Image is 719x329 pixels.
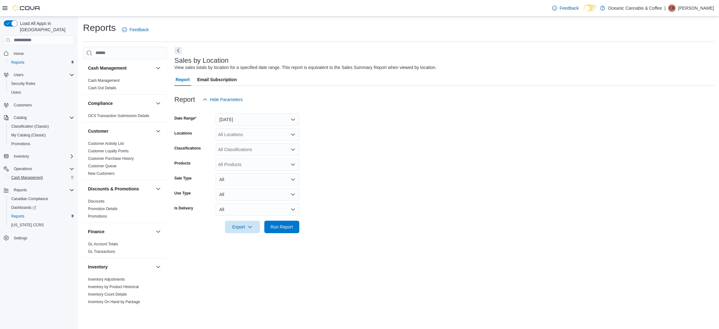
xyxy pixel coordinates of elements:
[216,173,299,186] button: All
[14,236,27,241] span: Settings
[11,165,74,173] span: Operations
[14,188,27,193] span: Reports
[4,47,74,259] nav: Complex example
[11,60,24,65] span: Reports
[14,115,27,120] span: Catalog
[88,249,115,254] a: GL Transactions
[291,162,296,167] button: Open list of options
[14,51,24,56] span: Home
[88,164,116,169] span: Customer Queue
[1,101,77,110] button: Customers
[88,128,108,134] h3: Customer
[11,81,35,86] span: Security Roles
[11,124,49,129] span: Classification (Classic)
[154,127,162,135] button: Customer
[11,234,74,242] span: Settings
[216,113,299,126] button: [DATE]
[154,263,162,271] button: Inventory
[11,153,32,160] button: Inventory
[11,186,29,194] button: Reports
[11,214,24,219] span: Reports
[174,47,182,54] button: Next
[88,100,153,106] button: Compliance
[1,152,77,161] button: Inventory
[229,221,256,233] span: Export
[6,212,77,221] button: Reports
[88,128,153,134] button: Customer
[174,161,191,166] label: Products
[88,228,105,235] h3: Finance
[88,277,125,282] a: Inventory Adjustments
[88,100,113,106] h3: Compliance
[88,242,118,247] span: GL Account Totals
[9,123,51,130] a: Classification (Classic)
[264,221,299,233] button: Run Report
[88,199,105,204] a: Discounts
[6,140,77,148] button: Promotions
[11,234,30,242] a: Settings
[11,196,48,201] span: Canadian Compliance
[14,166,32,171] span: Operations
[11,101,34,109] a: Customers
[88,285,139,289] a: Inventory by Product Historical
[88,292,127,297] a: Inventory Count Details
[88,292,127,297] span: Inventory Count Details
[11,141,30,146] span: Promotions
[174,146,201,151] label: Classifications
[1,49,77,58] button: Home
[11,153,74,160] span: Inventory
[11,223,44,228] span: [US_STATE] CCRS
[174,96,195,103] h3: Report
[9,89,74,96] span: Users
[11,114,29,121] button: Catalog
[664,4,666,12] p: |
[130,27,149,33] span: Feedback
[210,96,243,103] span: Hide Parameters
[6,58,77,67] button: Reports
[6,194,77,203] button: Canadian Compliance
[14,103,32,108] span: Customers
[11,71,26,79] button: Users
[88,141,124,146] a: Customer Activity List
[83,112,167,122] div: Compliance
[11,114,74,121] span: Catalog
[11,205,36,210] span: Dashboards
[9,140,74,148] span: Promotions
[11,71,74,79] span: Users
[17,20,74,33] span: Load All Apps in [GEOGRAPHIC_DATA]
[291,132,296,137] button: Open list of options
[225,221,260,233] button: Export
[6,221,77,229] button: [US_STATE] CCRS
[9,195,74,203] span: Canadian Compliance
[6,203,77,212] a: Dashboards
[9,59,74,66] span: Reports
[9,80,38,87] a: Security Roles
[1,233,77,242] button: Settings
[11,133,46,138] span: My Catalog (Classic)
[154,228,162,235] button: Finance
[6,122,77,131] button: Classification (Classic)
[154,64,162,72] button: Cash Management
[9,131,48,139] a: My Catalog (Classic)
[174,116,197,121] label: Date Range
[88,86,116,91] span: Cash Out Details
[6,79,77,88] button: Security Roles
[88,186,139,192] h3: Discounts & Promotions
[678,4,714,12] p: [PERSON_NAME]
[197,73,237,86] span: Email Subscription
[88,86,116,90] a: Cash Out Details
[550,2,581,14] a: Feedback
[174,64,437,71] div: View sales totals by location for a specified date range. This report is equivalent to the Sales ...
[120,23,151,36] a: Feedback
[9,213,74,220] span: Reports
[11,101,74,109] span: Customers
[88,300,140,304] a: Inventory On Hand by Package
[88,149,129,154] span: Customer Loyalty Points
[608,4,662,12] p: Oceanic Cannabis & Coffee
[174,57,229,64] h3: Sales by Location
[11,50,26,57] a: Home
[216,203,299,216] button: All
[83,77,167,94] div: Cash Management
